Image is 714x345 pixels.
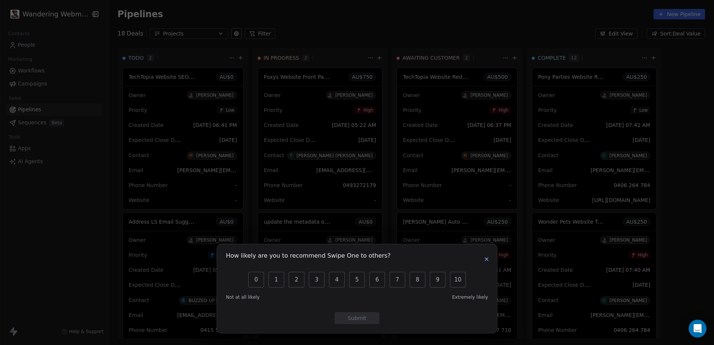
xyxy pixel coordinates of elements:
[410,272,425,287] button: 8
[349,272,365,287] button: 5
[452,294,488,300] span: Extremely likely
[430,272,446,287] button: 9
[226,294,260,300] span: Not at all likely
[389,272,405,287] button: 7
[226,253,391,261] h1: How likely are you to recommend Swipe One to others?
[329,272,345,287] button: 4
[450,272,466,287] button: 10
[289,272,304,287] button: 2
[248,272,264,287] button: 0
[268,272,284,287] button: 1
[309,272,325,287] button: 3
[369,272,385,287] button: 6
[335,312,379,324] button: Submit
